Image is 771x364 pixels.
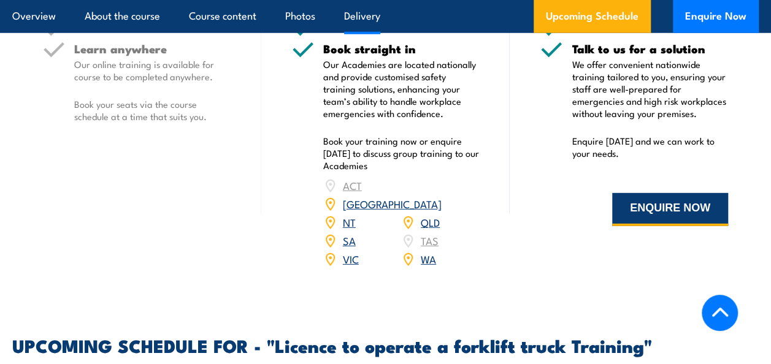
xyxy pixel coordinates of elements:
[343,214,356,229] a: NT
[323,135,480,172] p: Book your training now or enquire [DATE] to discuss group training to our Academies
[323,21,480,33] h5: Best for 1 to 3 learners
[612,193,728,226] button: ENQUIRE NOW
[74,43,231,55] h5: Learn anywhere
[572,21,728,33] h5: Best for 4 or more learners
[572,135,728,159] p: Enquire [DATE] and we can work to your needs.
[572,43,728,55] h5: Talk to us for a solution
[74,21,231,33] h5: Best for 1 to 12 learners
[74,98,231,123] p: Book your seats via the course schedule at a time that suits you.
[343,233,356,248] a: SA
[74,58,231,83] p: Our online training is available for course to be completed anywhere.
[343,196,442,211] a: [GEOGRAPHIC_DATA]
[323,58,480,119] p: Our Academies are located nationally and provide customised safety training solutions, enhancing ...
[343,251,359,266] a: VIC
[421,251,436,266] a: WA
[572,58,728,119] p: We offer convenient nationwide training tailored to you, ensuring your staff are well-prepared fo...
[421,214,440,229] a: QLD
[323,43,480,55] h5: Book straight in
[12,337,759,353] h2: UPCOMING SCHEDULE FOR - "Licence to operate a forklift truck Training"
